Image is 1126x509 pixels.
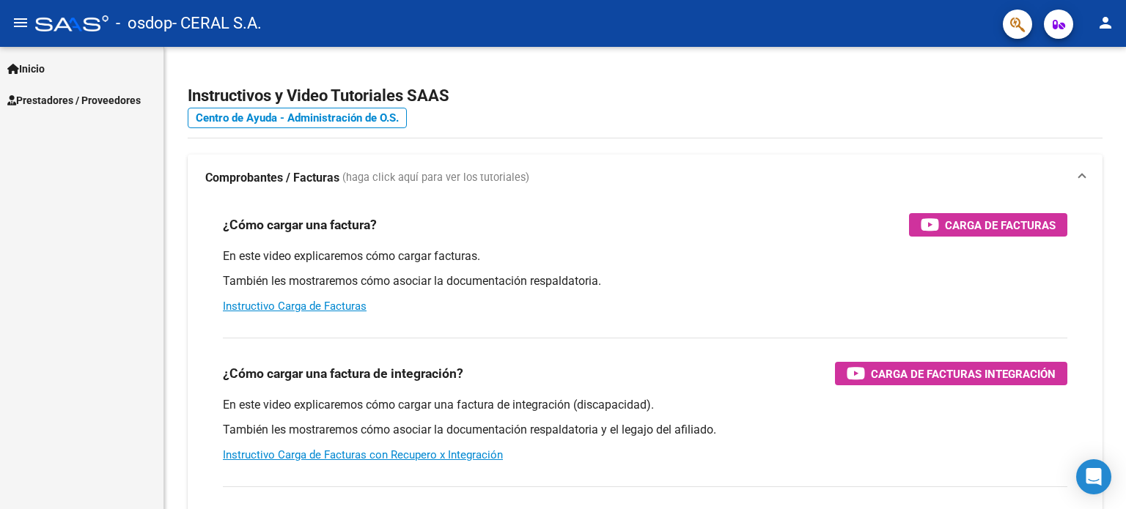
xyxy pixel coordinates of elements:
[945,216,1056,234] span: Carga de Facturas
[205,170,339,186] strong: Comprobantes / Facturas
[116,7,172,40] span: - osdop
[223,215,377,235] h3: ¿Cómo cargar una factura?
[188,82,1103,110] h2: Instructivos y Video Tutoriales SAAS
[835,362,1067,385] button: Carga de Facturas Integración
[12,14,29,31] mat-icon: menu
[223,448,503,461] a: Instructivo Carga de Facturas con Recupero x Integración
[7,61,45,77] span: Inicio
[223,397,1067,413] p: En este video explicaremos cómo cargar una factura de integración (discapacidad).
[223,300,367,313] a: Instructivo Carga de Facturas
[871,365,1056,383] span: Carga de Facturas Integración
[1076,459,1111,494] div: Open Intercom Messenger
[223,273,1067,289] p: También les mostraremos cómo asociar la documentación respaldatoria.
[223,422,1067,438] p: También les mostraremos cómo asociar la documentación respaldatoria y el legajo del afiliado.
[223,363,463,384] h3: ¿Cómo cargar una factura de integración?
[909,213,1067,237] button: Carga de Facturas
[188,155,1103,201] mat-expansion-panel-header: Comprobantes / Facturas (haga click aquí para ver los tutoriales)
[7,92,141,108] span: Prestadores / Proveedores
[1097,14,1114,31] mat-icon: person
[223,248,1067,264] p: En este video explicaremos cómo cargar facturas.
[342,170,529,186] span: (haga click aquí para ver los tutoriales)
[172,7,262,40] span: - CERAL S.A.
[188,108,407,128] a: Centro de Ayuda - Administración de O.S.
